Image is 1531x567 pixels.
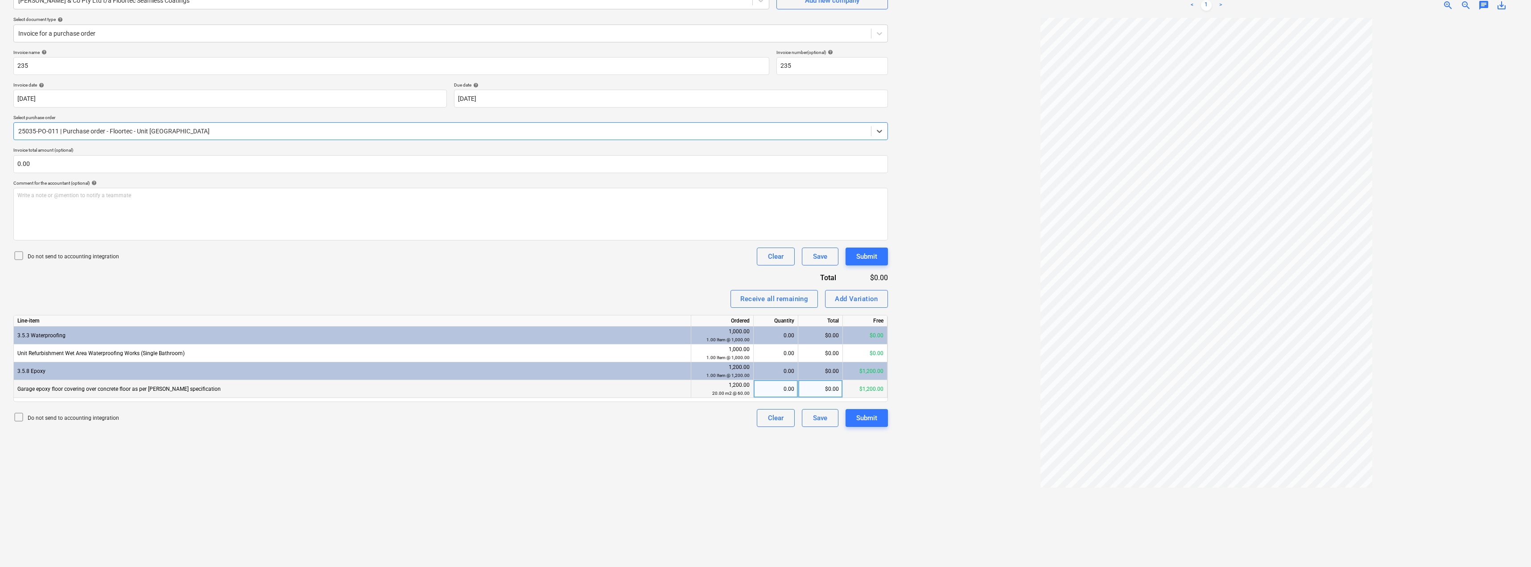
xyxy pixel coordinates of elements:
div: Save [813,251,827,262]
div: $0.00 [798,362,843,380]
div: Due date [454,82,887,88]
div: $1,200.00 [843,380,887,398]
small: 1.00 Item @ 1,200.00 [706,373,750,378]
div: Line-item [14,315,691,327]
button: Clear [757,248,795,265]
div: Ordered [691,315,754,327]
div: $0.00 [798,327,843,344]
div: 0.00 [757,380,794,398]
input: Due date not specified [454,90,887,108]
div: Select document type [13,17,888,22]
div: $0.00 [798,344,843,362]
span: help [37,83,44,88]
div: Submit [856,412,877,424]
p: Invoice total amount (optional) [13,147,888,155]
div: 0.00 [757,362,794,380]
input: Invoice date not specified [13,90,447,108]
span: help [56,17,63,22]
button: Add Variation [825,290,888,308]
input: Invoice name [13,57,769,75]
div: Invoice date [13,82,447,88]
div: Garage epoxy floor covering over concrete floor as per [PERSON_NAME] specification [14,380,691,398]
button: Submit [846,248,888,265]
span: help [90,180,97,186]
div: 1,000.00 [695,327,750,344]
div: Clear [768,251,784,262]
span: help [40,50,47,55]
div: Receive all remaining [740,293,808,305]
p: Select purchase order [13,115,888,122]
div: Add Variation [835,293,878,305]
div: 0.00 [757,327,794,344]
div: 1,200.00 [695,381,750,397]
div: 1,200.00 [695,363,750,380]
small: 20.00 m2 @ 60.00 [712,391,750,396]
div: Total [798,315,843,327]
div: Invoice number (optional) [776,50,888,55]
p: Do not send to accounting integration [28,414,119,422]
div: $0.00 [798,380,843,398]
span: help [471,83,479,88]
div: Clear [768,412,784,424]
div: 0.00 [757,344,794,362]
div: 1,000.00 [695,345,750,362]
div: Free [843,315,887,327]
span: help [826,50,833,55]
div: Quantity [754,315,798,327]
button: Save [802,409,838,427]
input: Invoice number [776,57,888,75]
div: $0.00 [850,273,888,283]
button: Submit [846,409,888,427]
div: $0.00 [843,344,887,362]
div: Submit [856,251,877,262]
div: Total [772,273,850,283]
p: Do not send to accounting integration [28,253,119,261]
input: Invoice total amount (optional) [13,155,888,173]
div: Comment for the accountant (optional) [13,180,888,186]
span: 3.5.3 Waterproofing [17,332,66,339]
div: $1,200.00 [843,362,887,380]
span: 3.5.8 Epoxy [17,368,45,374]
button: Clear [757,409,795,427]
div: Unit Refurbishment Wet Area Waterproofing Works (Single Bathroom) [14,344,691,362]
small: 1.00 Item @ 1,000.00 [706,355,750,360]
div: Save [813,412,827,424]
button: Save [802,248,838,265]
div: $0.00 [843,327,887,344]
small: 1.00 Item @ 1,000.00 [706,337,750,342]
div: Invoice name [13,50,769,55]
button: Receive all remaining [730,290,818,308]
iframe: Chat Widget [1486,524,1531,567]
